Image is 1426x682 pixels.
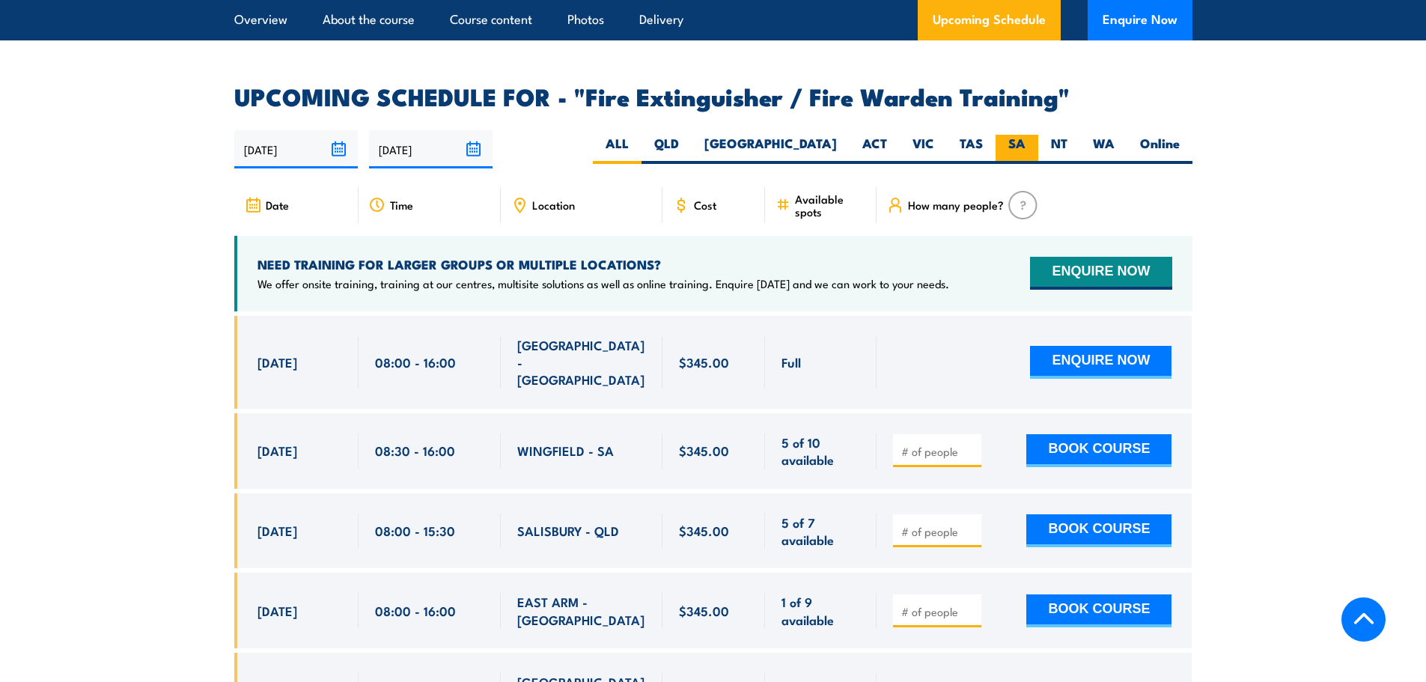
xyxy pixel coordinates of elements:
[1030,346,1171,379] button: ENQUIRE NOW
[375,353,456,371] span: 08:00 - 16:00
[901,524,976,539] input: # of people
[900,135,947,164] label: VIC
[642,135,692,164] label: QLD
[996,135,1038,164] label: SA
[781,433,860,469] span: 5 of 10 available
[234,130,358,168] input: From date
[517,593,646,628] span: EAST ARM - [GEOGRAPHIC_DATA]
[1026,434,1171,467] button: BOOK COURSE
[266,198,289,211] span: Date
[532,198,575,211] span: Location
[517,336,646,389] span: [GEOGRAPHIC_DATA] - [GEOGRAPHIC_DATA]
[908,198,1004,211] span: How many people?
[692,135,850,164] label: [GEOGRAPHIC_DATA]
[1038,135,1080,164] label: NT
[234,85,1192,106] h2: UPCOMING SCHEDULE FOR - "Fire Extinguisher / Fire Warden Training"
[369,130,493,168] input: To date
[517,442,614,459] span: WINGFIELD - SA
[901,604,976,619] input: # of people
[679,522,729,539] span: $345.00
[781,593,860,628] span: 1 of 9 available
[694,198,716,211] span: Cost
[1026,594,1171,627] button: BOOK COURSE
[1127,135,1192,164] label: Online
[390,198,413,211] span: Time
[679,442,729,459] span: $345.00
[258,353,297,371] span: [DATE]
[901,444,976,459] input: # of people
[593,135,642,164] label: ALL
[1026,514,1171,547] button: BOOK COURSE
[781,514,860,549] span: 5 of 7 available
[1080,135,1127,164] label: WA
[258,442,297,459] span: [DATE]
[679,353,729,371] span: $345.00
[258,256,949,273] h4: NEED TRAINING FOR LARGER GROUPS OR MULTIPLE LOCATIONS?
[258,522,297,539] span: [DATE]
[1030,257,1171,290] button: ENQUIRE NOW
[947,135,996,164] label: TAS
[781,353,801,371] span: Full
[679,602,729,619] span: $345.00
[850,135,900,164] label: ACT
[375,442,455,459] span: 08:30 - 16:00
[258,602,297,619] span: [DATE]
[258,276,949,291] p: We offer onsite training, training at our centres, multisite solutions as well as online training...
[517,522,619,539] span: SALISBURY - QLD
[375,602,456,619] span: 08:00 - 16:00
[795,192,866,218] span: Available spots
[375,522,455,539] span: 08:00 - 15:30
